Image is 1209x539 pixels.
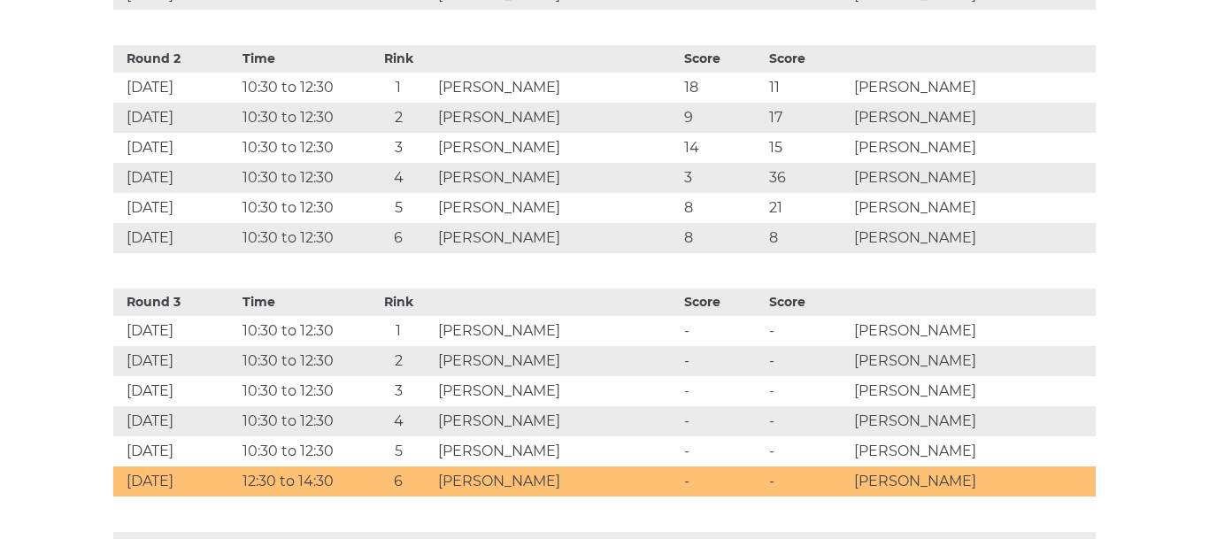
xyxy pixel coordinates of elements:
td: 12:30 to 14:30 [238,466,363,497]
td: 8 [765,223,850,253]
td: 1 [363,316,435,346]
td: [PERSON_NAME] [434,436,680,466]
th: Round 3 [113,289,238,316]
td: [DATE] [113,316,238,346]
td: [PERSON_NAME] [434,466,680,497]
td: 2 [363,346,435,376]
td: 18 [680,73,765,103]
td: [PERSON_NAME] [434,163,680,193]
td: [PERSON_NAME] [850,346,1096,376]
td: 8 [680,193,765,223]
td: 2 [363,103,435,133]
td: [PERSON_NAME] [850,73,1096,103]
td: 5 [363,436,435,466]
td: [DATE] [113,103,238,133]
td: 5 [363,193,435,223]
td: 3 [363,376,435,406]
td: 10:30 to 12:30 [238,133,363,163]
td: - [765,346,850,376]
td: 6 [363,466,435,497]
td: - [680,376,765,406]
td: 10:30 to 12:30 [238,376,363,406]
td: 21 [765,193,850,223]
td: 10:30 to 12:30 [238,73,363,103]
th: Time [238,45,363,73]
td: 36 [765,163,850,193]
th: Score [765,289,850,316]
td: 10:30 to 12:30 [238,346,363,376]
td: [PERSON_NAME] [850,133,1096,163]
td: 17 [765,103,850,133]
th: Score [680,289,765,316]
td: 10:30 to 12:30 [238,223,363,253]
td: [DATE] [113,193,238,223]
td: 10:30 to 12:30 [238,103,363,133]
td: [PERSON_NAME] [434,406,680,436]
td: [PERSON_NAME] [850,223,1096,253]
td: [PERSON_NAME] [434,103,680,133]
td: 15 [765,133,850,163]
td: 6 [363,223,435,253]
td: - [765,466,850,497]
td: [DATE] [113,346,238,376]
td: 4 [363,163,435,193]
td: [PERSON_NAME] [850,193,1096,223]
td: [DATE] [113,406,238,436]
td: [PERSON_NAME] [850,316,1096,346]
td: [PERSON_NAME] [850,376,1096,406]
td: [PERSON_NAME] [434,73,680,103]
td: [PERSON_NAME] [434,376,680,406]
td: [PERSON_NAME] [850,436,1096,466]
td: - [680,316,765,346]
td: [PERSON_NAME] [850,406,1096,436]
td: 3 [680,163,765,193]
td: 1 [363,73,435,103]
td: - [680,406,765,436]
td: 10:30 to 12:30 [238,316,363,346]
td: - [680,436,765,466]
td: [PERSON_NAME] [434,223,680,253]
td: [PERSON_NAME] [850,466,1096,497]
td: 14 [680,133,765,163]
td: [DATE] [113,436,238,466]
td: - [765,316,850,346]
td: - [680,346,765,376]
td: - [765,376,850,406]
td: [DATE] [113,133,238,163]
td: 10:30 to 12:30 [238,163,363,193]
td: - [680,466,765,497]
td: - [765,436,850,466]
td: 3 [363,133,435,163]
th: Score [680,45,765,73]
td: [DATE] [113,376,238,406]
td: 10:30 to 12:30 [238,193,363,223]
td: [DATE] [113,73,238,103]
td: - [765,406,850,436]
td: 4 [363,406,435,436]
td: [PERSON_NAME] [434,133,680,163]
td: [PERSON_NAME] [434,316,680,346]
td: 11 [765,73,850,103]
td: 10:30 to 12:30 [238,436,363,466]
td: 8 [680,223,765,253]
td: [PERSON_NAME] [434,346,680,376]
th: Round 2 [113,45,238,73]
td: [DATE] [113,466,238,497]
td: [PERSON_NAME] [434,193,680,223]
td: 9 [680,103,765,133]
th: Rink [363,289,435,316]
td: [DATE] [113,223,238,253]
th: Rink [363,45,435,73]
td: [PERSON_NAME] [850,163,1096,193]
td: [DATE] [113,163,238,193]
td: [PERSON_NAME] [850,103,1096,133]
th: Score [765,45,850,73]
td: 10:30 to 12:30 [238,406,363,436]
th: Time [238,289,363,316]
